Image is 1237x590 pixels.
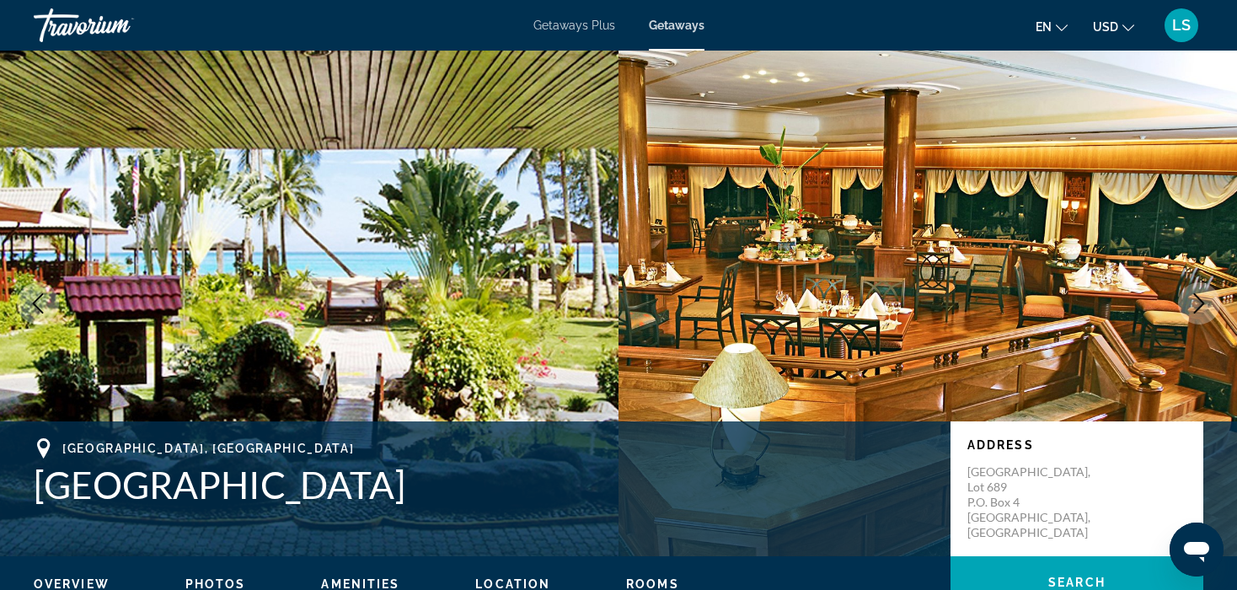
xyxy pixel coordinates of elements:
button: Change language [1036,14,1068,39]
p: Address [967,438,1186,452]
p: [GEOGRAPHIC_DATA], Lot 689 P.O. Box 4 [GEOGRAPHIC_DATA], [GEOGRAPHIC_DATA] [967,464,1102,540]
button: User Menu [1159,8,1203,43]
span: Search [1048,576,1106,589]
iframe: Bouton de lancement de la fenêtre de messagerie [1170,523,1224,577]
span: [GEOGRAPHIC_DATA], [GEOGRAPHIC_DATA] [62,442,354,455]
span: LS [1172,17,1191,34]
span: USD [1093,20,1118,34]
a: Getaways Plus [533,19,615,32]
a: Travorium [34,3,202,47]
button: Change currency [1093,14,1134,39]
button: Next image [1178,282,1220,324]
a: Getaways [649,19,704,32]
button: Previous image [17,282,59,324]
span: en [1036,20,1052,34]
h1: [GEOGRAPHIC_DATA] [34,463,934,507]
